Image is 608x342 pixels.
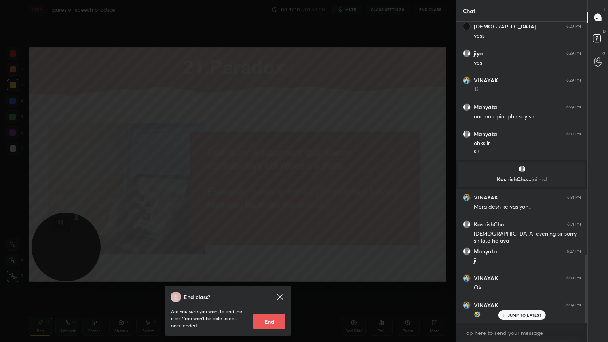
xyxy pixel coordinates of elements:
img: default.png [463,103,471,111]
img: baf581b78f9842df8d22f21915c0352e.jpg [463,274,471,282]
p: JUMP TO LATEST [508,313,542,317]
p: D [603,28,606,34]
h6: VINAYAK [474,194,498,201]
img: default.png [463,220,471,228]
p: Are you sure you want to end the class? You won’t be able to edit once ended. [171,308,247,329]
h6: VINAYAK [474,77,498,84]
img: default.png [463,130,471,138]
div: onomatopia phir say sir [474,113,581,121]
div: grid [456,22,587,323]
h6: VINAYAK [474,275,498,282]
div: 6:29 PM [566,78,581,83]
div: 6:37 PM [567,249,581,254]
span: joined [532,175,547,183]
img: baf581b78f9842df8d22f21915c0352e.jpg [463,76,471,84]
div: 6:38 PM [566,276,581,281]
div: yes [474,59,581,67]
h6: jiya [474,50,483,57]
div: Mera desh ke vasiyon.. [474,203,581,211]
h4: End class? [184,293,210,301]
div: Ji [474,86,581,94]
div: 🤣 [474,311,581,319]
div: ohks ir [474,140,581,148]
p: T [603,6,606,12]
h6: Manyata [474,131,497,138]
p: Chat [456,0,482,21]
img: default.png [518,165,526,173]
p: G [602,51,606,57]
div: yess [474,32,581,40]
div: 6:39 PM [566,303,581,308]
div: 6:31 PM [567,195,581,200]
div: [DEMOGRAPHIC_DATA] evening sir sorry sir late ho gya [474,230,581,245]
h6: Manyata [474,248,497,255]
h6: KashishCho... [474,221,509,228]
div: 6:29 PM [566,24,581,29]
img: c6a1c05b4ef34f5bad3968ddbb1ef01f.jpg [463,23,471,30]
img: baf581b78f9842df8d22f21915c0352e.jpg [463,301,471,309]
h6: VINAYAK [474,302,498,309]
div: 6:29 PM [566,105,581,110]
img: default.png [463,49,471,57]
img: baf581b78f9842df8d22f21915c0352e.jpg [463,194,471,201]
p: KashishCho... [463,176,581,182]
div: jii [474,257,581,265]
h6: Manyata [474,104,497,111]
img: default.png [463,247,471,255]
h6: [DEMOGRAPHIC_DATA] [474,23,536,30]
div: sir [474,148,581,156]
div: 6:30 PM [566,132,581,137]
div: 6:31 PM [567,222,581,227]
div: 6:29 PM [566,51,581,56]
div: Ok [474,284,581,292]
button: End [253,313,285,329]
